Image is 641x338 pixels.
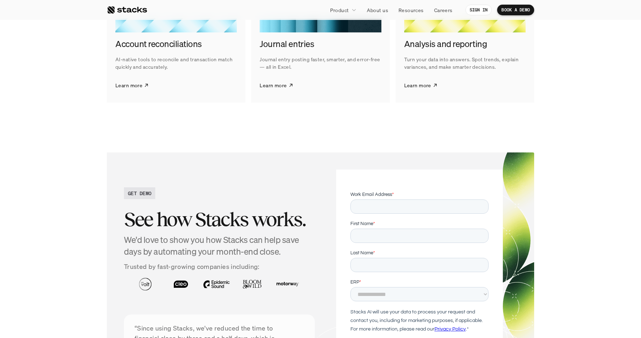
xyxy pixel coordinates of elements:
[115,56,237,71] p: AI-native tools to reconcile and transaction match quickly and accurately.
[398,6,424,14] p: Resources
[404,82,431,89] p: Learn more
[330,6,349,14] p: Product
[115,38,237,50] h4: Account reconciliations
[128,189,151,197] h2: GET DEMO
[404,56,526,71] p: Turn your data into answers. Spot trends, explain variances, and make smarter decisions.
[501,7,530,12] p: BOOK A DEMO
[260,82,287,89] p: Learn more
[394,4,428,16] a: Resources
[363,4,392,16] a: About us
[260,76,293,94] a: Learn more
[115,76,149,94] a: Learn more
[430,4,457,16] a: Careers
[404,76,438,94] a: Learn more
[367,6,388,14] p: About us
[465,5,492,15] a: SIGN IN
[124,261,315,272] p: Trusted by fast-growing companies including:
[124,234,315,258] h4: We'd love to show you how Stacks can help save days by automating your month-end close.
[497,5,534,15] a: BOOK A DEMO
[115,82,142,89] p: Learn more
[260,38,381,50] h4: Journal entries
[434,6,453,14] p: Careers
[404,38,526,50] h4: Analysis and reporting
[470,7,488,12] p: SIGN IN
[124,208,315,230] h2: See how Stacks works.
[260,56,381,71] p: Journal entry posting faster, smarter, and error-free — all in Excel.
